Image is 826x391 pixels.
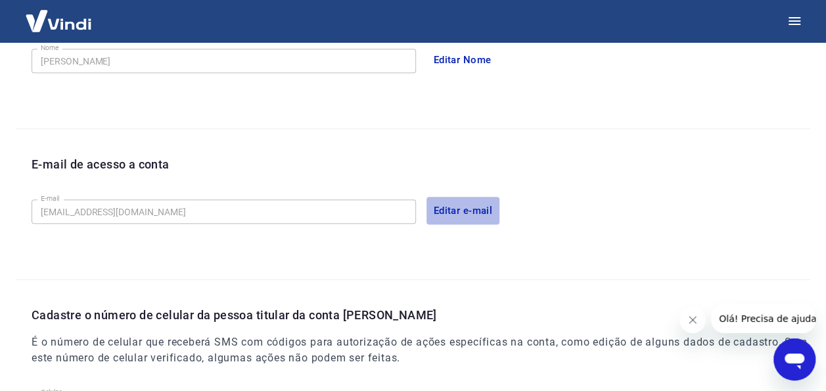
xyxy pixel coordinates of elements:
[32,334,810,366] h6: É o número de celular que receberá SMS com códigos para autorização de ações específicas na conta...
[773,338,815,380] iframe: Botão para abrir a janela de mensagens
[41,194,59,203] label: E-mail
[426,197,500,224] button: Editar e-mail
[32,306,810,324] p: Cadastre o número de celular da pessoa titular da conta [PERSON_NAME]
[16,1,101,41] img: Vindi
[426,46,499,74] button: Editar Nome
[679,307,706,333] iframe: Fechar mensagem
[32,155,170,173] p: E-mail de acesso a conta
[711,304,815,333] iframe: Mensagem da empresa
[8,9,110,20] span: Olá! Precisa de ajuda?
[41,43,59,53] label: Nome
